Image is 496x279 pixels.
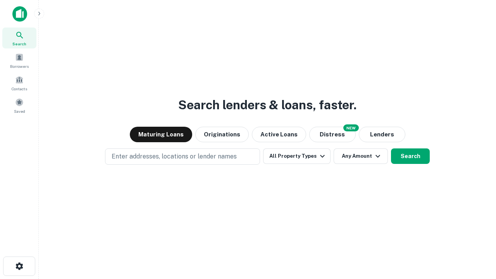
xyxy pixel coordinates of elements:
[2,50,36,71] a: Borrowers
[457,217,496,254] iframe: Chat Widget
[2,95,36,116] a: Saved
[130,127,192,142] button: Maturing Loans
[14,108,25,114] span: Saved
[334,148,388,164] button: Any Amount
[12,86,27,92] span: Contacts
[12,41,26,47] span: Search
[112,152,237,161] p: Enter addresses, locations or lender names
[195,127,249,142] button: Originations
[105,148,260,165] button: Enter addresses, locations or lender names
[391,148,430,164] button: Search
[12,6,27,22] img: capitalize-icon.png
[2,72,36,93] a: Contacts
[263,148,331,164] button: All Property Types
[359,127,405,142] button: Lenders
[10,63,29,69] span: Borrowers
[343,124,359,131] div: NEW
[309,127,356,142] button: Search distressed loans with lien and other non-mortgage details.
[252,127,306,142] button: Active Loans
[2,28,36,48] a: Search
[178,96,356,114] h3: Search lenders & loans, faster.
